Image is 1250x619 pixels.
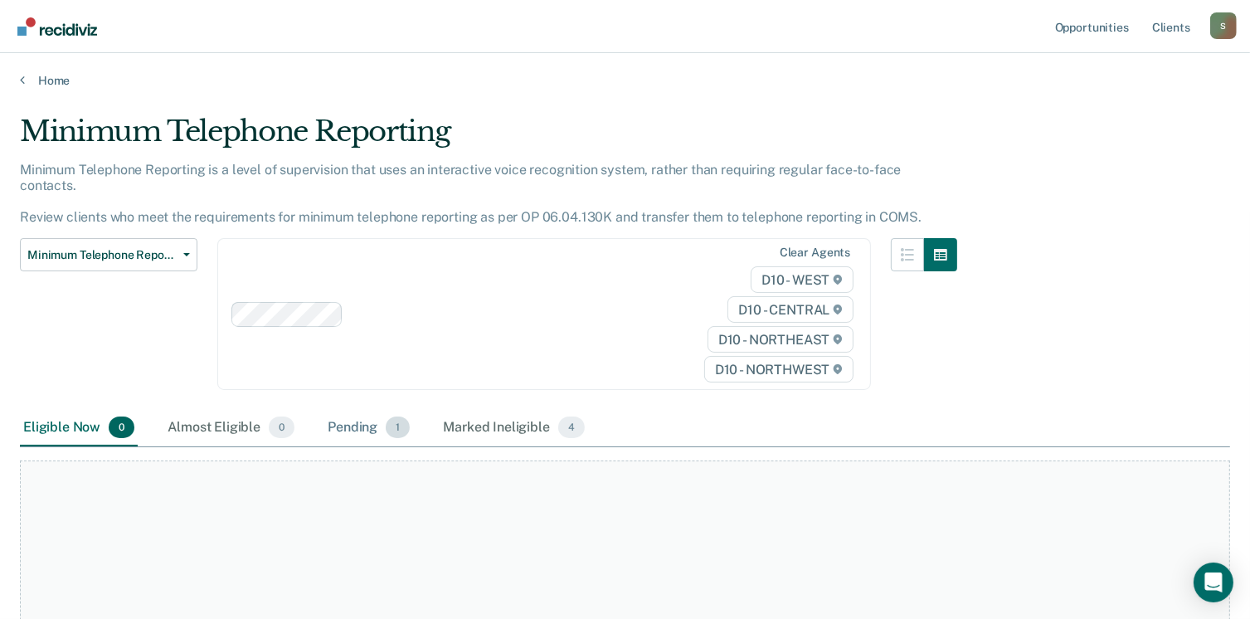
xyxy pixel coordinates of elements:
span: 1 [386,417,410,438]
div: S [1210,12,1237,39]
div: Open Intercom Messenger [1194,563,1233,602]
button: Minimum Telephone Reporting [20,238,197,271]
div: Eligible Now0 [20,410,138,446]
span: 0 [109,417,134,438]
span: Minimum Telephone Reporting [27,248,177,262]
span: 4 [558,417,585,438]
a: Home [20,73,1230,88]
span: D10 - NORTHWEST [704,356,854,383]
div: Clear agents [780,246,850,260]
span: D10 - CENTRAL [727,296,854,323]
div: Pending1 [324,410,413,446]
div: Almost Eligible0 [164,410,298,446]
span: D10 - NORTHEAST [708,326,854,353]
span: 0 [269,417,294,438]
div: Minimum Telephone Reporting [20,115,957,162]
div: Marked Ineligible4 [440,410,588,446]
p: Minimum Telephone Reporting is a level of supervision that uses an interactive voice recognition ... [20,162,922,226]
span: D10 - WEST [751,266,854,293]
button: Profile dropdown button [1210,12,1237,39]
img: Recidiviz [17,17,97,36]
